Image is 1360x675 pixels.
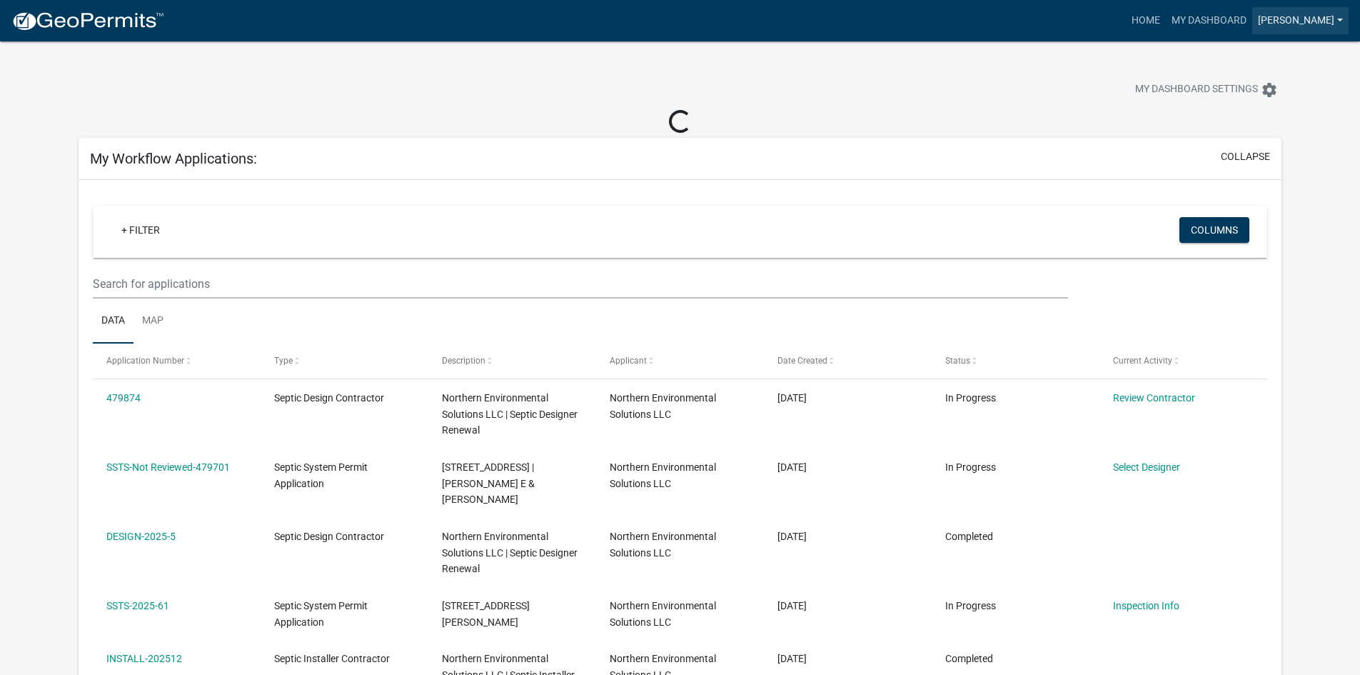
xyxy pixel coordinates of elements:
span: Northern Environmental Solutions LLC [610,600,716,628]
span: Northern Environmental Solutions LLC [610,461,716,489]
a: My Dashboard [1166,7,1252,34]
span: Northern Environmental Solutions LLC [610,531,716,559]
span: In Progress [945,392,996,404]
span: 05/23/2025 [777,653,807,664]
a: 479874 [106,392,141,404]
span: Application Number [106,356,184,366]
a: Review Contractor [1113,392,1195,404]
a: SSTS-Not Reviewed-479701 [106,461,230,473]
span: Septic System Permit Application [274,600,368,628]
datatable-header-cell: Applicant [596,344,764,378]
button: My Dashboard Settingssettings [1124,76,1289,104]
span: Septic Design Contractor [274,392,384,404]
span: Date Created [777,356,827,366]
span: Septic Installer Contractor [274,653,390,664]
a: DESIGN-2025-5 [106,531,176,542]
span: Northern Environmental Solutions LLC | Septic Designer Renewal [442,531,578,575]
datatable-header-cell: Date Created [764,344,932,378]
span: Type [274,356,293,366]
datatable-header-cell: Description [428,344,596,378]
h5: My Workflow Applications: [90,150,257,167]
span: 07/02/2025 [777,531,807,542]
span: Northern Environmental Solutions LLC [610,392,716,420]
span: Completed [945,531,993,542]
button: collapse [1221,149,1270,164]
span: Applicant [610,356,647,366]
datatable-header-cell: Application Number [93,344,261,378]
span: Current Activity [1113,356,1172,366]
a: SSTS-2025-61 [106,600,169,611]
span: In Progress [945,461,996,473]
button: Columns [1179,217,1249,243]
datatable-header-cell: Type [261,344,428,378]
a: Data [93,299,134,344]
datatable-header-cell: Status [931,344,1099,378]
span: My Dashboard Settings [1135,81,1258,99]
span: Septic Design Contractor [274,531,384,542]
a: [PERSON_NAME] [1252,7,1349,34]
span: 4111 COUNTY ROAD 136 | HOLT, DYLAN E & CHRISTINA [442,461,535,506]
a: Map [134,299,172,344]
span: 09/17/2025 [777,392,807,404]
i: settings [1261,81,1278,99]
span: Description [442,356,485,366]
datatable-header-cell: Current Activity [1099,344,1266,378]
a: + Filter [110,217,171,243]
a: Inspection Info [1113,600,1179,611]
a: INSTALL-202512 [106,653,182,664]
a: Select Designer [1113,461,1180,473]
span: Status [945,356,970,366]
input: Search for applications [93,269,1067,299]
span: In Progress [945,600,996,611]
a: Home [1126,7,1166,34]
span: Northern Environmental Solutions LLC | Septic Designer Renewal [442,392,578,436]
span: 09/17/2025 [777,461,807,473]
span: 07/02/2025 [777,600,807,611]
span: Completed [945,653,993,664]
span: Septic System Permit Application [274,461,368,489]
span: 4730 RIDGEWOOD DR | BOOKER, JOSEPH L [442,600,530,628]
